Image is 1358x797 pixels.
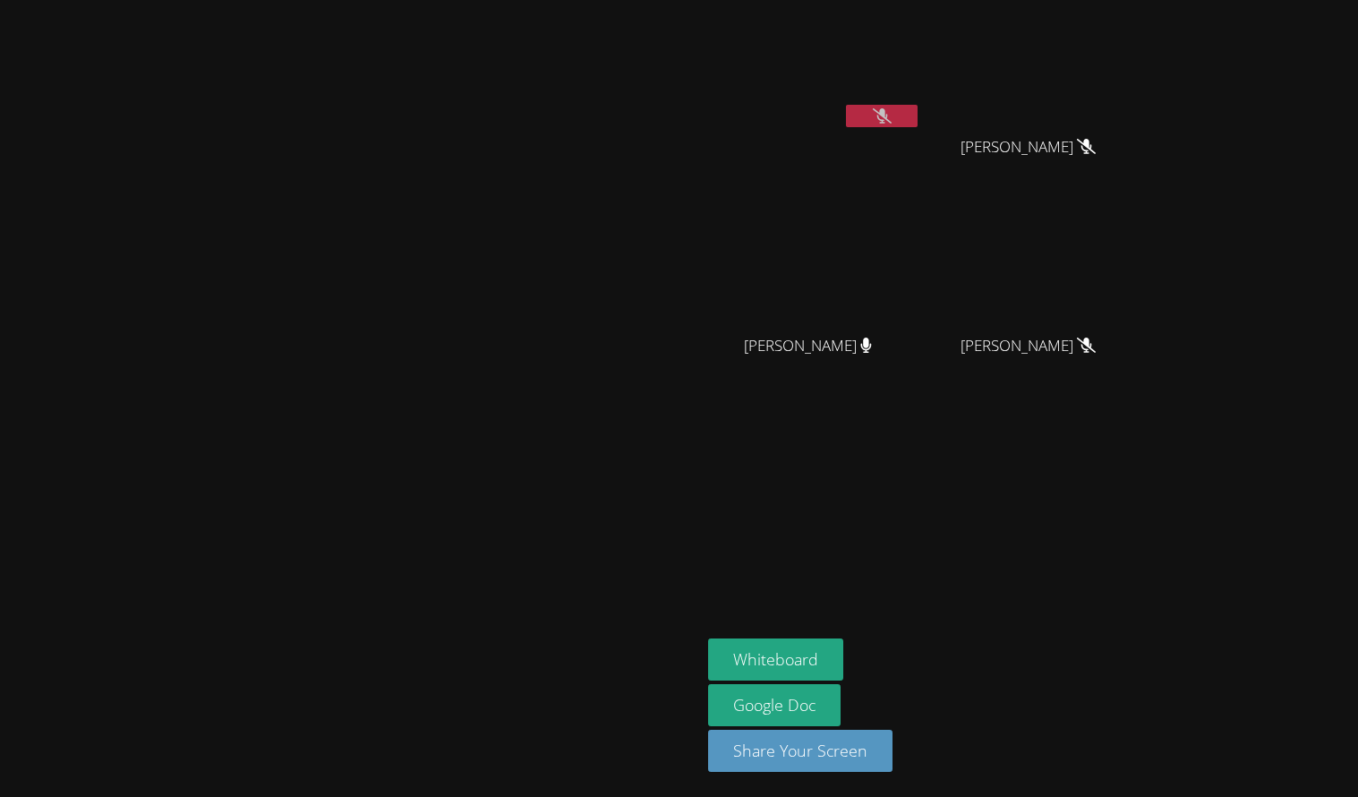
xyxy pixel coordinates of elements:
span: [PERSON_NAME] [961,333,1096,359]
span: [PERSON_NAME] [961,134,1096,160]
a: Google Doc [708,684,841,726]
button: Whiteboard [708,638,843,681]
button: Share Your Screen [708,730,893,772]
span: [PERSON_NAME] [744,333,872,359]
